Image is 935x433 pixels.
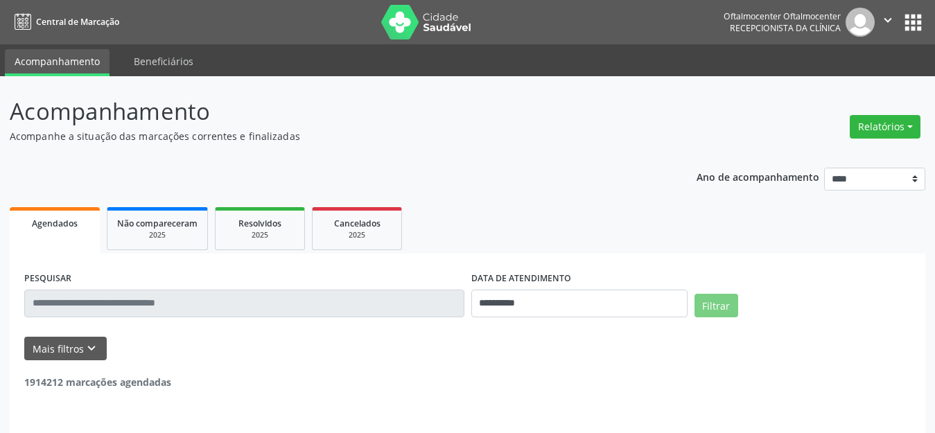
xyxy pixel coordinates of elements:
i: keyboard_arrow_down [84,341,99,356]
button:  [875,8,901,37]
span: Recepcionista da clínica [730,22,841,34]
div: 2025 [322,230,392,240]
span: Cancelados [334,218,381,229]
strong: 1914212 marcações agendadas [24,375,171,389]
a: Beneficiários [124,49,203,73]
div: Oftalmocenter Oftalmocenter [724,10,841,22]
p: Acompanhamento [10,94,651,129]
button: Filtrar [694,294,738,317]
label: PESQUISAR [24,268,71,290]
span: Agendados [32,218,78,229]
p: Ano de acompanhamento [697,168,819,185]
i:  [880,12,895,28]
a: Central de Marcação [10,10,119,33]
span: Central de Marcação [36,16,119,28]
p: Acompanhe a situação das marcações correntes e finalizadas [10,129,651,143]
img: img [846,8,875,37]
div: 2025 [225,230,295,240]
a: Acompanhamento [5,49,110,76]
button: apps [901,10,925,35]
span: Resolvidos [238,218,281,229]
div: 2025 [117,230,198,240]
label: DATA DE ATENDIMENTO [471,268,571,290]
button: Relatórios [850,115,920,139]
span: Não compareceram [117,218,198,229]
button: Mais filtroskeyboard_arrow_down [24,337,107,361]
